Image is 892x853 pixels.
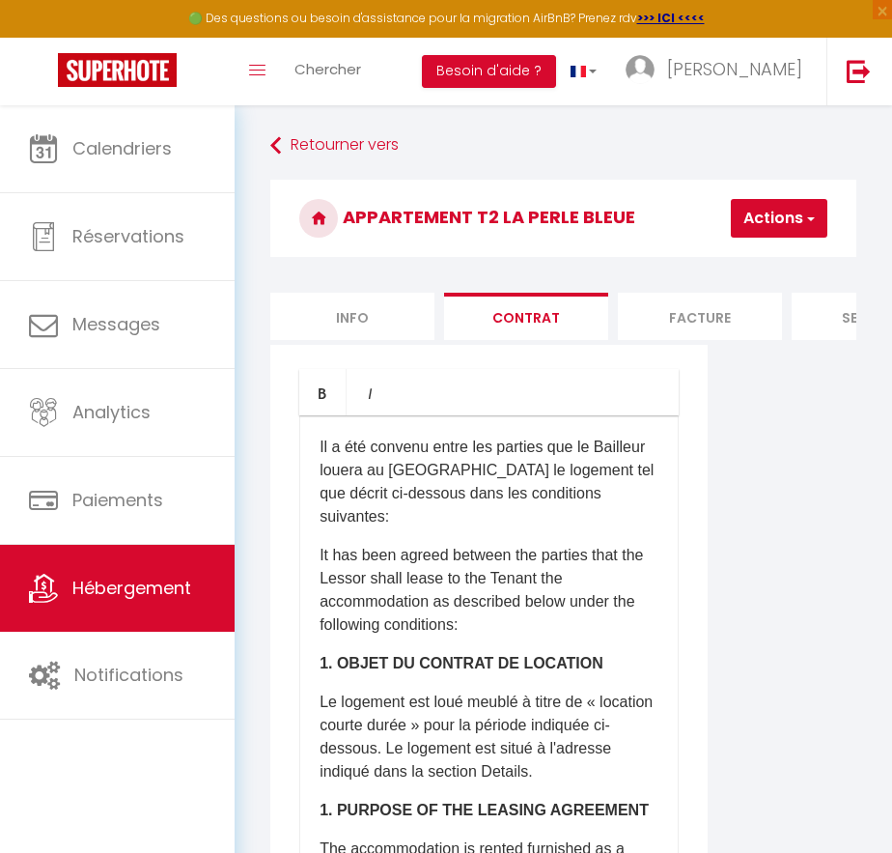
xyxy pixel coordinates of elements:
[270,180,856,257] h3: Appartement T2 la perle bleue
[637,10,705,26] a: >>> ICI <<<<
[72,576,191,600] span: Hébergement
[444,293,608,340] li: Contrat
[72,224,184,248] span: Réservations
[72,312,160,336] span: Messages
[58,53,177,87] img: Super Booking
[320,436,658,528] p: ​Il a été convenu entre les parties que le Bailleur louera au [GEOGRAPHIC_DATA] le logement tel q...
[667,57,802,81] span: [PERSON_NAME]
[320,691,658,783] p: Le logement est loué meublé à titre de « location courte durée » pour la période indiquée ci-dess...
[422,55,556,88] button: Besoin d'aide ?
[611,38,826,105] a: ... [PERSON_NAME]
[280,38,376,105] a: Chercher
[72,488,163,512] span: Paiements
[294,59,361,79] span: Chercher
[72,136,172,160] span: Calendriers
[299,369,347,415] a: Bold
[731,199,827,238] button: Actions
[74,663,183,687] span: Notifications
[320,544,658,637] p: It has been agreed between the parties that the Lessor shall lease to the Tenant the accommodatio...
[320,655,603,671] strong: 1. OBJET DU CONTRAT DE LOCATION
[626,55,655,84] img: ...
[72,400,151,424] span: Analytics
[618,293,782,340] li: Facture
[347,369,393,415] a: Italic
[320,802,649,818] strong: 1. PURPOSE OF THE LEASING AGREEMENT
[847,59,871,83] img: logout
[270,128,856,163] a: Retourner vers
[270,293,434,340] li: Info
